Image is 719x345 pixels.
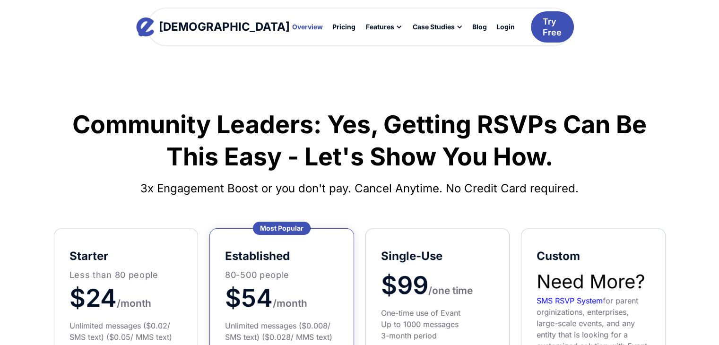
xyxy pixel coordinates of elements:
[537,296,603,305] a: SMS RSVP System
[225,268,338,281] p: 80-500 people
[381,249,494,264] h5: Single-Use
[159,21,290,33] div: [DEMOGRAPHIC_DATA]
[225,283,273,313] span: $54
[381,307,494,341] div: One-time use of Evant Up to 1000 messages 3-month period
[69,249,183,264] h5: starter
[332,24,355,30] div: Pricing
[468,19,492,35] a: Blog
[537,249,650,264] h5: Custom
[292,24,323,30] div: Overview
[328,19,360,35] a: Pricing
[145,17,281,36] a: home
[277,283,307,313] a: month
[537,268,650,295] h2: Need More?
[496,24,515,30] div: Login
[472,24,487,30] div: Blog
[428,285,473,296] span: /one time
[69,268,183,281] p: Less than 80 people
[543,16,562,38] div: Try Free
[225,320,338,343] div: Unlimited messages ($0.008/ SMS text) ($0.028/ MMS text)
[54,177,666,200] h4: 3x Engagement Boost or you don't pay. Cancel Anytime. No Credit Card required.
[360,19,407,35] div: Features
[366,24,394,30] div: Features
[69,320,183,343] div: Unlimited messages ($0.02/ SMS text) ($0.05/ MMS text)
[117,297,151,309] span: /month
[273,297,277,309] span: /
[69,283,117,313] span: $24
[277,297,307,309] span: month
[287,19,328,35] a: Overview
[413,24,455,30] div: Case Studies
[407,19,468,35] div: Case Studies
[381,270,428,300] span: $99
[54,109,666,172] h1: Community Leaders: Yes, Getting RSVPs Can Be This Easy - Let's Show You How.
[253,222,311,235] div: Most Popular
[225,249,338,264] h5: established
[531,11,574,43] a: Try Free
[492,19,520,35] a: Login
